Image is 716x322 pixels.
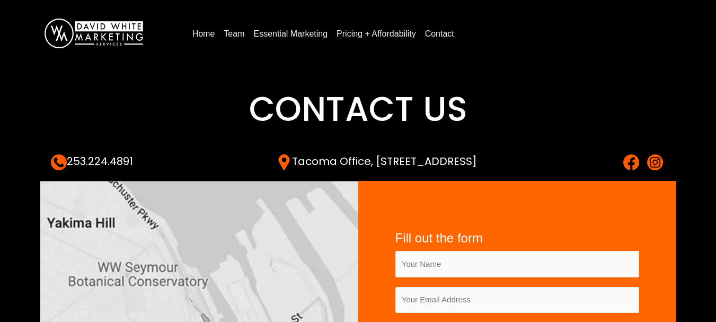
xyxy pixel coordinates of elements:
span: Contact Us [249,85,467,133]
a: Home [188,25,219,42]
a: Essential Marketing [249,25,332,42]
input: Your Name [395,251,639,277]
nav: Menu [188,25,695,42]
a: Tacoma Office, [STREET_ADDRESS] [276,154,477,169]
a: Pricing + Affordability [332,25,420,42]
a: 253.224.4891 [51,154,133,169]
h4: Fill out the form [395,231,639,246]
a: Contact [421,25,458,42]
a: DavidWhite-Marketing-Logo [45,28,143,37]
a: Team [219,25,249,42]
img: DavidWhite-Marketing-Logo [45,19,143,48]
